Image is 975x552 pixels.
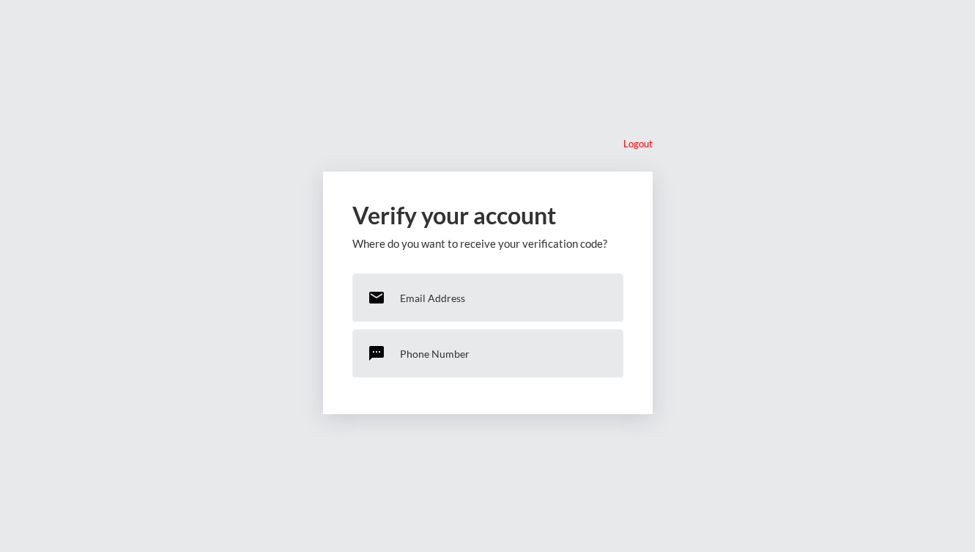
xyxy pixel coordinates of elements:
[368,289,385,306] mat-icon: email
[623,138,653,150] p: Logout
[400,292,465,304] p: Email Address
[400,347,470,360] p: Phone Number
[352,201,623,229] h2: Verify your account
[368,345,385,362] mat-icon: sms
[352,237,623,250] p: Where do you want to receive your verification code?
